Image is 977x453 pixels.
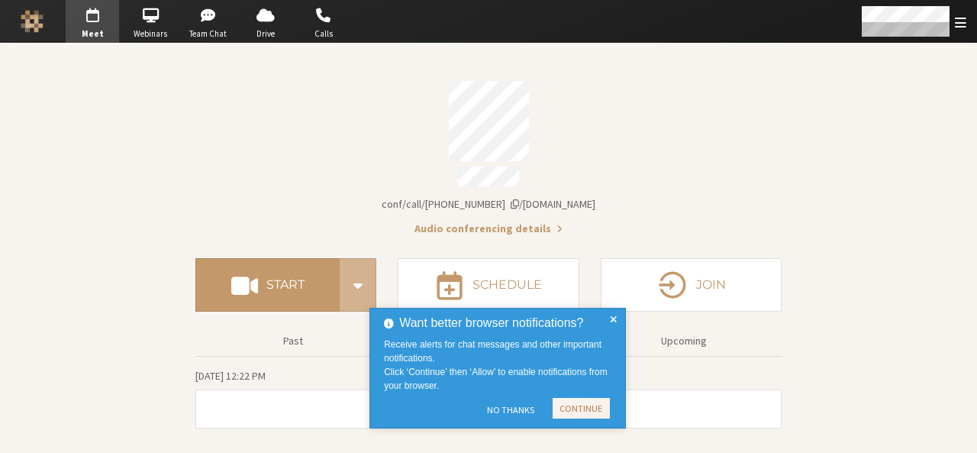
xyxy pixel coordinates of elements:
div: Receive alerts for chat messages and other important notifications. Click ‘Continue’ then ‘Allow’... [384,338,615,393]
button: Join [601,258,782,312]
button: Past [201,328,385,354]
section: Account details [195,70,782,237]
span: Want better browser notifications? [399,314,583,332]
button: Continue [553,398,610,419]
h4: Start [266,279,305,291]
button: No Thanks [479,398,541,422]
h4: Schedule [472,279,542,291]
iframe: Chat [939,413,966,442]
span: [DATE] 12:22 PM [195,369,266,383]
img: Iotum [21,10,44,33]
span: Webinars [124,28,177,40]
button: Upcoming [592,328,776,354]
div: Start conference options [340,258,376,312]
h4: Join [696,279,726,291]
span: Meet [66,28,119,40]
span: Copy my meeting room link [382,197,595,211]
button: Audio conferencing details [414,221,563,237]
button: Start [195,258,340,312]
span: Drive [239,28,292,40]
button: Copy my meeting room linkCopy my meeting room link [382,196,595,212]
span: Calls [297,28,350,40]
span: Team Chat [182,28,235,40]
section: Today's Meetings [195,367,782,429]
button: Schedule [398,258,579,312]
